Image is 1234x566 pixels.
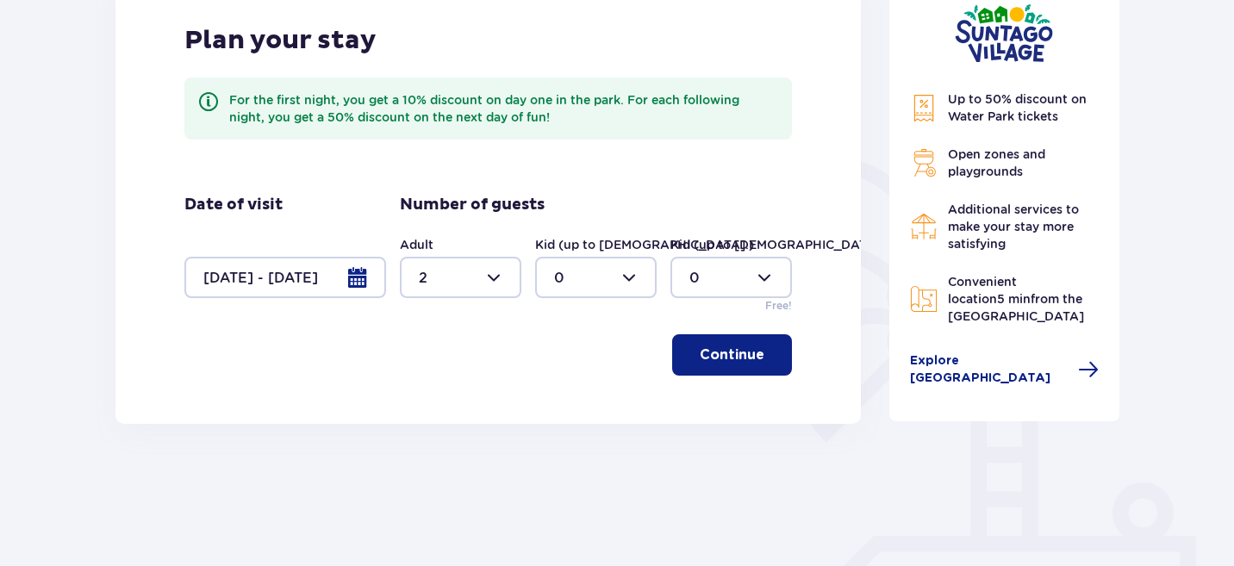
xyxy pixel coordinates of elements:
img: Restaurant Icon [910,213,938,240]
img: Map Icon [910,285,938,313]
p: Plan your stay [184,24,377,57]
label: Adult [400,236,433,253]
p: Free! [765,298,792,314]
button: Continue [672,334,792,376]
span: Open zones and playgrounds [948,147,1045,178]
p: Number of guests [400,195,545,215]
span: 5 min [997,292,1031,306]
a: Explore [GEOGRAPHIC_DATA] [910,352,1100,387]
label: Kid (up to [DEMOGRAPHIC_DATA].) [535,236,754,253]
img: Discount Icon [910,94,938,122]
div: For the first night, you get a 10% discount on day one in the park. For each following night, you... [229,91,778,126]
span: Additional services to make your stay more satisfying [948,202,1079,251]
p: Date of visit [184,195,283,215]
img: Grill Icon [910,149,938,177]
span: Explore [GEOGRAPHIC_DATA] [910,352,1069,387]
label: Kid (up to [DEMOGRAPHIC_DATA].) [670,236,889,253]
span: Convenient location from the [GEOGRAPHIC_DATA] [948,275,1084,323]
p: Continue [700,345,764,364]
span: Up to 50% discount on Water Park tickets [948,92,1087,123]
img: Suntago Village [955,3,1053,63]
